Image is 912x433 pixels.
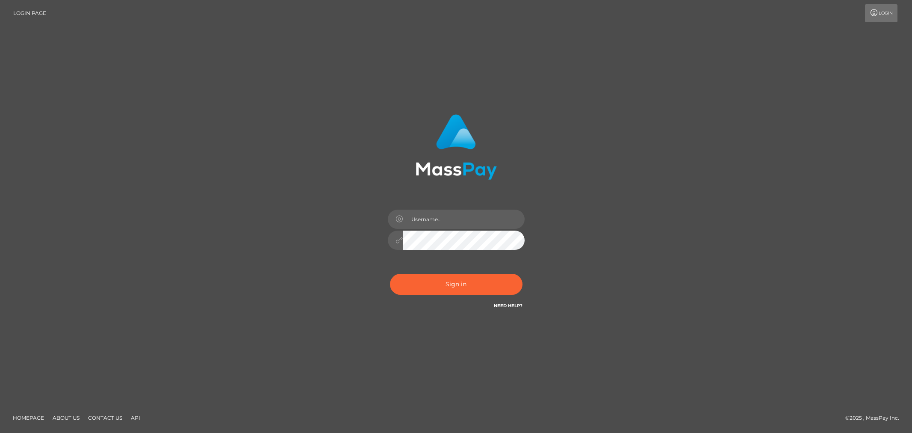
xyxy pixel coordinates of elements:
a: Contact Us [85,411,126,424]
input: Username... [403,210,525,229]
a: API [127,411,144,424]
a: Login [865,4,897,22]
button: Sign in [390,274,522,295]
div: © 2025 , MassPay Inc. [845,413,906,423]
a: Login Page [13,4,46,22]
a: Need Help? [494,303,522,308]
img: MassPay Login [416,114,497,180]
a: About Us [49,411,83,424]
a: Homepage [9,411,47,424]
